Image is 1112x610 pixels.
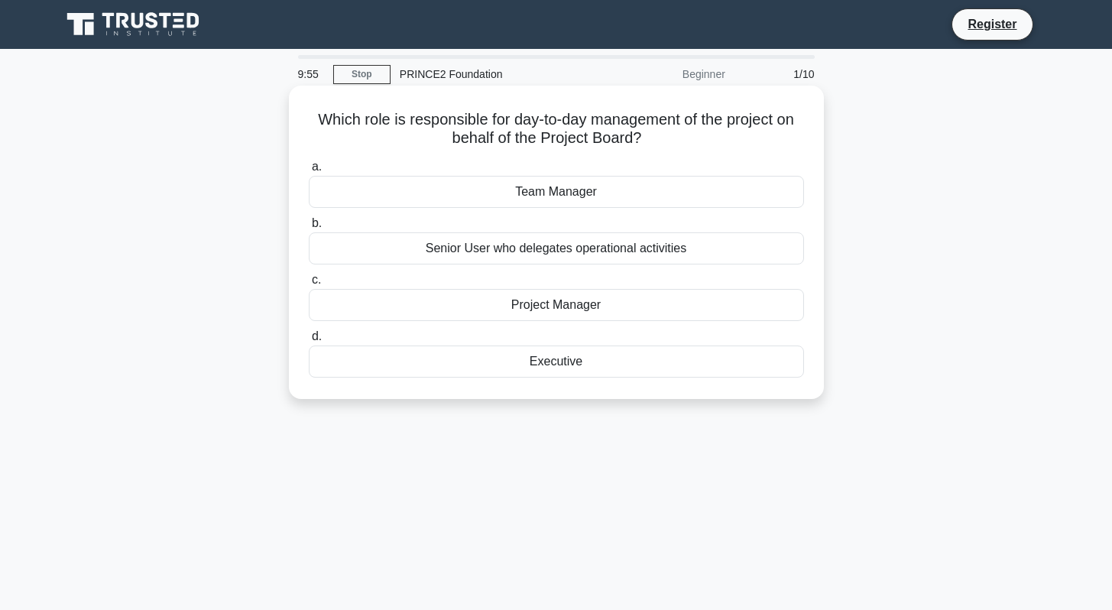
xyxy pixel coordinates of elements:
div: PRINCE2 Foundation [391,59,601,89]
a: Register [958,15,1026,34]
span: d. [312,329,322,342]
span: c. [312,273,321,286]
div: Beginner [601,59,734,89]
div: 9:55 [289,59,333,89]
div: Senior User who delegates operational activities [309,232,804,264]
div: Executive [309,346,804,378]
div: Team Manager [309,176,804,208]
a: Stop [333,65,391,84]
span: b. [312,216,322,229]
div: 1/10 [734,59,824,89]
h5: Which role is responsible for day-to-day management of the project on behalf of the Project Board? [307,110,806,148]
span: a. [312,160,322,173]
div: Project Manager [309,289,804,321]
